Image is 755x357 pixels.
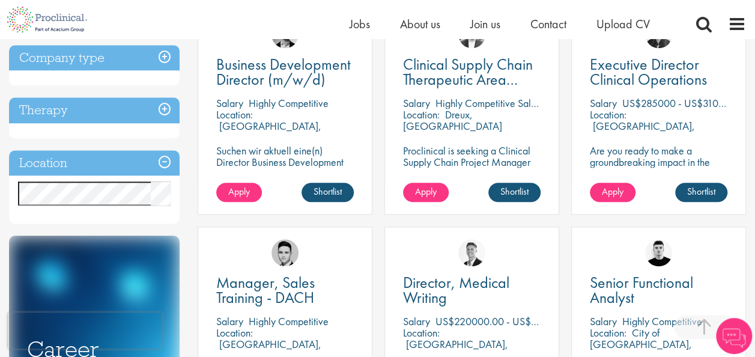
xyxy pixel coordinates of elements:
[403,183,449,202] a: Apply
[590,326,626,340] span: Location:
[602,185,623,198] span: Apply
[590,57,727,87] a: Executive Director Clinical Operations
[216,96,243,110] span: Salary
[590,272,693,308] span: Senior Functional Analyst
[403,96,430,110] span: Salary
[216,57,354,87] a: Business Development Director (m/w/d)
[9,150,180,176] h3: Location
[400,16,440,32] a: About us
[530,16,566,32] a: Contact
[458,239,485,266] img: George Watson
[216,145,354,213] p: Suchen wir aktuell eine(n) Director Business Development (m/w/d) Standort: [GEOGRAPHIC_DATA] | Mo...
[403,275,541,305] a: Director, Medical Writing
[216,272,315,308] span: Manager, Sales Training - DACH
[216,314,243,328] span: Salary
[228,185,250,198] span: Apply
[350,16,370,32] a: Jobs
[403,108,502,133] p: Dreux, [GEOGRAPHIC_DATA]
[622,314,702,328] p: Highly Competitive
[470,16,500,32] a: Join us
[403,57,541,87] a: Clinical Supply Chain Therapeutic Area Project Manager
[645,239,672,266] img: Patrick Melody
[403,272,509,308] span: Director, Medical Writing
[216,326,253,340] span: Location:
[249,96,329,110] p: Highly Competitive
[302,183,354,202] a: Shortlist
[8,313,162,349] iframe: reCAPTCHA
[675,183,727,202] a: Shortlist
[590,108,626,121] span: Location:
[216,183,262,202] a: Apply
[590,183,635,202] a: Apply
[403,145,541,213] p: Proclinical is seeking a Clinical Supply Chain Project Manager to join a dynamic team dedicated t...
[216,275,354,305] a: Manager, Sales Training - DACH
[435,96,545,110] p: Highly Competitive Salary
[590,54,707,90] span: Executive Director Clinical Operations
[716,318,752,354] img: Chatbot
[488,183,541,202] a: Shortlist
[403,54,533,105] span: Clinical Supply Chain Therapeutic Area Project Manager
[216,108,253,121] span: Location:
[9,45,180,71] h3: Company type
[590,119,695,144] p: [GEOGRAPHIC_DATA], [GEOGRAPHIC_DATA]
[9,97,180,123] h3: Therapy
[403,314,430,328] span: Salary
[590,314,617,328] span: Salary
[216,119,321,144] p: [GEOGRAPHIC_DATA], [GEOGRAPHIC_DATA]
[271,239,299,266] img: Connor Lynes
[590,96,617,110] span: Salary
[249,314,329,328] p: Highly Competitive
[596,16,650,32] a: Upload CV
[403,108,440,121] span: Location:
[590,275,727,305] a: Senior Functional Analyst
[435,314,746,328] p: US$220000.00 - US$250000.00 per annum + Highly Competitive Salary
[216,54,351,90] span: Business Development Director (m/w/d)
[403,326,440,340] span: Location:
[415,185,437,198] span: Apply
[590,145,727,213] p: Are you ready to make a groundbreaking impact in the world of biotechnology? Join a growing compa...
